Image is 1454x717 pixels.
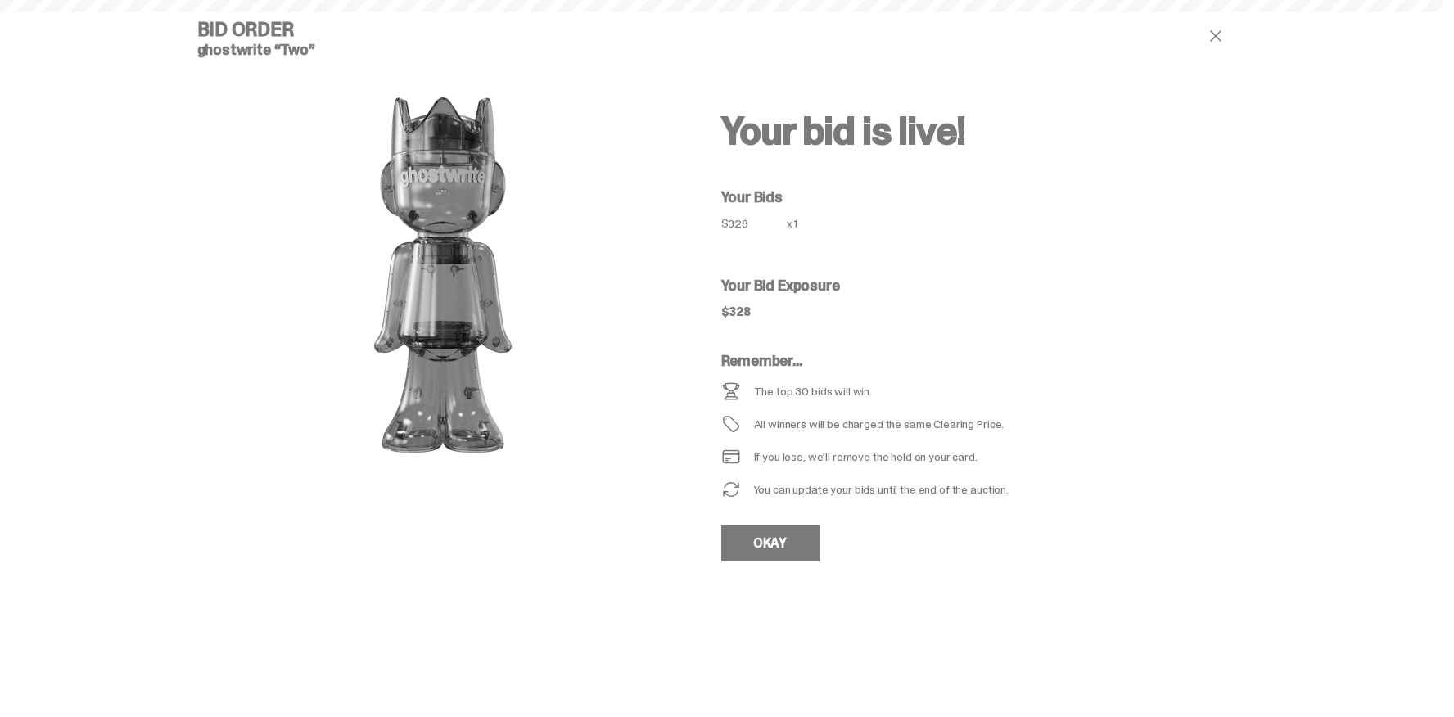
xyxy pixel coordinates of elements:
h5: Your Bids [721,190,1245,205]
div: The top 30 bids will win. [754,386,873,397]
h2: Your bid is live! [721,111,1245,151]
div: x 1 [787,218,813,239]
div: You can update your bids until the end of the auction. [754,484,1009,495]
h5: ghostwrite “Two” [197,43,689,57]
div: All winners will be charged the same Clearing Price. [754,418,1140,430]
div: $328 [721,218,787,229]
a: OKAY [721,525,820,561]
h5: Remember... [721,354,1140,368]
div: If you lose, we’ll remove the hold on your card. [754,451,978,462]
h5: Your Bid Exposure [721,278,1245,293]
div: $328 [721,306,751,318]
img: product image [279,70,607,480]
h4: Bid Order [197,20,689,39]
